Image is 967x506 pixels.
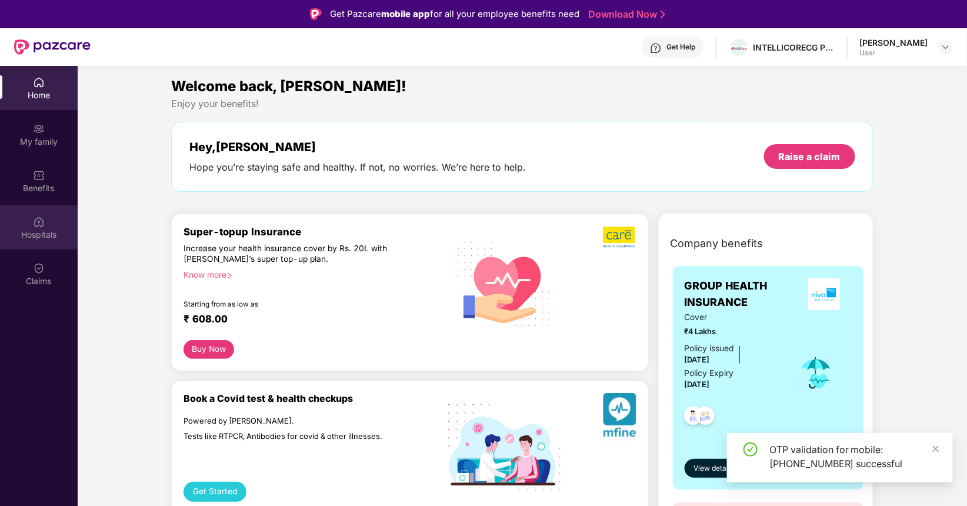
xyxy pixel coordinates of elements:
img: svg+xml;base64,PHN2ZyB4bWxucz0iaHR0cDovL3d3dy53My5vcmcvMjAwMC9zdmciIHdpZHRoPSI0OC45NDMiIGhlaWdodD... [691,403,720,432]
div: Powered by [PERSON_NAME]. [184,416,397,426]
span: Welcome back, [PERSON_NAME]! [171,78,406,95]
div: [PERSON_NAME] [860,37,928,48]
div: Hey, [PERSON_NAME] [189,140,526,154]
span: [DATE] [685,355,710,364]
strong: mobile app [381,8,430,19]
div: Starting from as low as [184,300,398,308]
span: Company benefits [671,235,763,252]
div: Get Pazcare for all your employee benefits need [330,7,579,21]
div: ₹ 608.00 [184,313,436,327]
img: svg+xml;base64,PHN2ZyB3aWR0aD0iMjAiIGhlaWdodD0iMjAiIHZpZXdCb3g9IjAgMCAyMCAyMCIgZmlsbD0ibm9uZSIgeG... [33,123,45,135]
span: [DATE] [685,379,710,389]
div: Enjoy your benefits! [171,98,873,110]
img: svg+xml;base64,PHN2ZyB4bWxucz0iaHR0cDovL3d3dy53My5vcmcvMjAwMC9zdmciIHhtbG5zOnhsaW5rPSJodHRwOi8vd3... [448,226,561,340]
span: right [226,272,233,279]
div: Increase your health insurance cover by Rs. 20L with [PERSON_NAME]’s super top-up plan. [184,243,397,265]
img: svg+xml;base64,PHN2ZyB4bWxucz0iaHR0cDovL3d3dy53My5vcmcvMjAwMC9zdmciIHdpZHRoPSIxOTIiIGhlaWdodD0iMT... [448,404,561,491]
a: Download Now [588,8,662,21]
div: INTELLICORECG PRIVATE LIMITED [753,42,835,53]
img: svg+xml;base64,PHN2ZyB4bWxucz0iaHR0cDovL3d3dy53My5vcmcvMjAwMC9zdmciIHhtbG5zOnhsaW5rPSJodHRwOi8vd3... [603,393,636,442]
img: svg+xml;base64,PHN2ZyBpZD0iSG9zcGl0YWxzIiB4bWxucz0iaHR0cDovL3d3dy53My5vcmcvMjAwMC9zdmciIHdpZHRoPS... [33,216,45,228]
img: svg+xml;base64,PHN2ZyBpZD0iRHJvcGRvd24tMzJ4MzIiIHhtbG5zPSJodHRwOi8vd3d3LnczLm9yZy8yMDAwL3N2ZyIgd2... [941,42,951,52]
div: Know more [184,269,441,278]
div: Raise a claim [779,150,841,163]
div: Super-topup Insurance [184,226,448,238]
span: GROUP HEALTH INSURANCE [685,278,797,311]
span: ₹4 Lakhs [685,325,781,337]
img: svg+xml;base64,PHN2ZyBpZD0iQ2xhaW0iIHhtbG5zPSJodHRwOi8vd3d3LnczLm9yZy8yMDAwL3N2ZyIgd2lkdGg9IjIwIi... [33,262,45,274]
button: View details [685,459,743,478]
div: Policy Expiry [685,367,734,380]
button: Get Started [184,482,246,501]
div: OTP validation for mobile: [PHONE_NUMBER] successful [769,442,939,471]
img: b5dec4f62d2307b9de63beb79f102df3.png [603,226,636,248]
div: Policy issued [685,342,735,355]
img: Logo [310,8,322,20]
div: User [860,48,928,58]
div: Book a Covid test & health checkups [184,393,448,404]
img: svg+xml;base64,PHN2ZyBpZD0iSGVscC0zMngzMiIgeG1sbnM9Imh0dHA6Ly93d3cudzMub3JnLzIwMDAvc3ZnIiB3aWR0aD... [650,42,662,54]
img: svg+xml;base64,PHN2ZyB4bWxucz0iaHR0cDovL3d3dy53My5vcmcvMjAwMC9zdmciIHdpZHRoPSI0OC45NDMiIGhlaWdodD... [679,403,708,432]
span: close [932,445,940,453]
img: WhatsApp%20Image%202024-01-25%20at%2012.57.49%20PM.jpeg [731,46,748,51]
img: svg+xml;base64,PHN2ZyBpZD0iSG9tZSIgeG1sbnM9Imh0dHA6Ly93d3cudzMub3JnLzIwMDAvc3ZnIiB3aWR0aD0iMjAiIG... [33,76,45,88]
span: Cover [685,311,781,324]
img: New Pazcare Logo [14,39,91,55]
img: icon [797,354,835,392]
span: View details [694,463,734,474]
img: svg+xml;base64,PHN2ZyBpZD0iQmVuZWZpdHMiIHhtbG5zPSJodHRwOi8vd3d3LnczLm9yZy8yMDAwL3N2ZyIgd2lkdGg9Ij... [33,169,45,181]
button: Buy Now [184,340,234,359]
div: Get Help [666,42,695,52]
img: Stroke [661,8,665,21]
div: Hope you’re staying safe and healthy. If not, no worries. We’re here to help. [189,161,526,174]
img: insurerLogo [808,278,840,310]
span: check-circle [743,442,758,457]
div: Tests like RTPCR, Antibodies for covid & other illnesses. [184,431,397,441]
